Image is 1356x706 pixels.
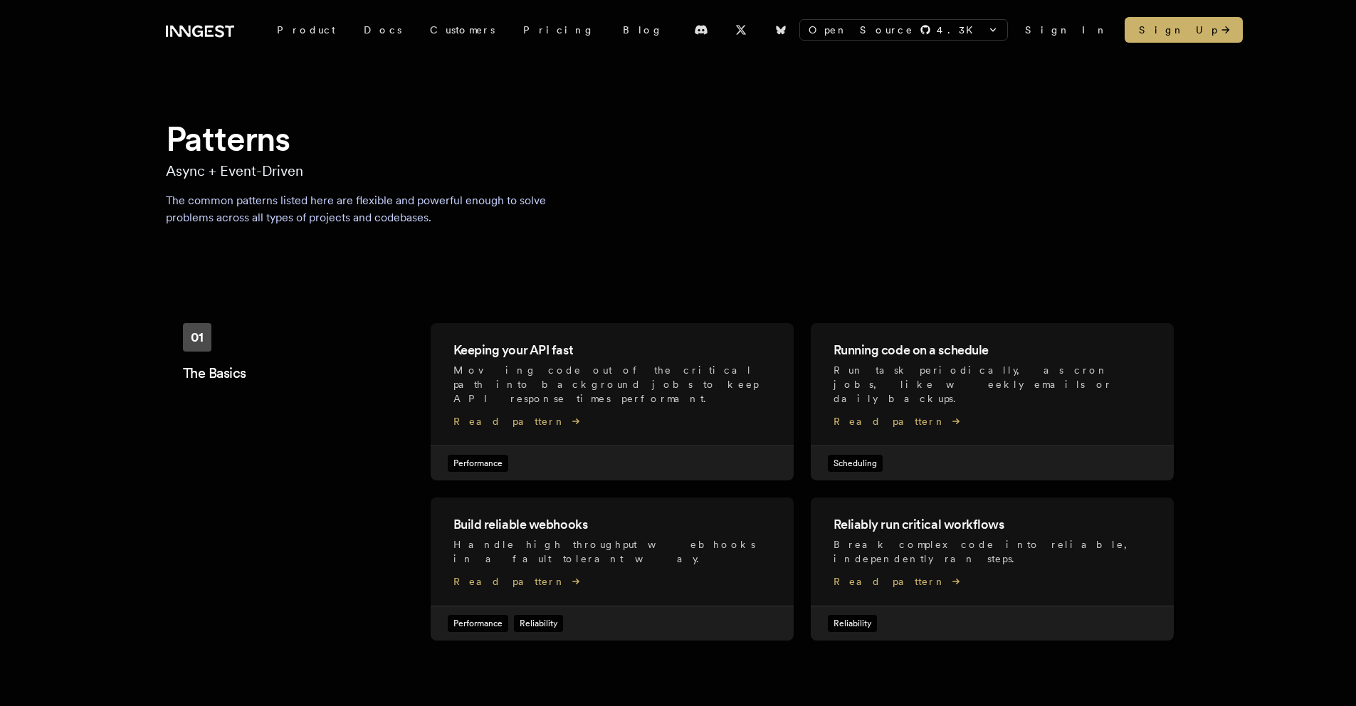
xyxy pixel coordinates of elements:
h2: Running code on a schedule [834,340,1151,360]
p: Handle high throughput webhooks in a fault tolerant way . [453,537,771,566]
span: Read pattern [834,414,1151,428]
a: X [725,19,757,41]
span: Read pattern [834,574,1151,589]
a: Docs [349,17,416,43]
h2: Build reliable webhooks [453,515,771,534]
a: Sign Up [1125,17,1243,43]
a: Blog [609,17,677,43]
h1: Patterns [166,117,1191,161]
a: Bluesky [765,19,797,41]
p: The common patterns listed here are flexible and powerful enough to solve problems across all typ... [166,192,576,226]
p: Run task periodically, as cron jobs, like weekly emails or daily backups . [834,363,1151,406]
a: Customers [416,17,509,43]
a: Build reliable webhooksHandle high throughput webhooks in a fault tolerant way.Read patternPerfor... [431,497,794,641]
p: Async + Event-Driven [166,161,1191,181]
a: Pricing [509,17,609,43]
a: Reliably run critical workflowsBreak complex code into reliable, independently ran steps.Read pat... [811,497,1174,641]
a: Keeping your API fastMoving code out of the critical path into background jobs to keep API respon... [431,323,794,480]
span: 4.3 K [937,23,982,37]
a: Discord [685,19,717,41]
span: Performance [448,455,508,472]
div: Product [263,17,349,43]
span: Read pattern [453,414,771,428]
p: Moving code out of the critical path into background jobs to keep API response times performant . [453,363,771,406]
a: Sign In [1025,23,1108,37]
span: Performance [448,615,508,632]
div: 01 [183,323,211,352]
h2: Keeping your API fast [453,340,771,360]
span: Reliability [828,615,877,632]
span: Open Source [809,23,914,37]
a: Running code on a scheduleRun task periodically, as cron jobs, like weekly emails or daily backup... [811,323,1174,480]
p: Break complex code into reliable, independently ran steps . [834,537,1151,566]
h2: The Basics [183,363,431,383]
span: Read pattern [453,574,771,589]
h2: Reliably run critical workflows [834,515,1151,534]
span: Reliability [514,615,563,632]
span: Scheduling [828,455,883,472]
